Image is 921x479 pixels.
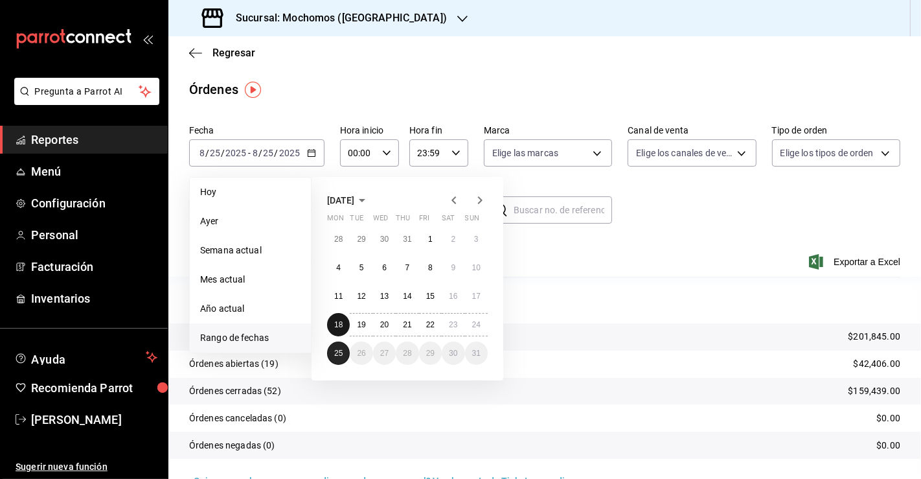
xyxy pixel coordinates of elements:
input: -- [209,148,221,158]
button: August 1, 2025 [419,228,442,251]
p: Órdenes negadas (0) [189,439,275,452]
button: August 2, 2025 [442,228,464,251]
button: open_drawer_menu [142,34,153,44]
span: / [205,148,209,158]
abbr: August 19, 2025 [357,320,365,329]
button: August 20, 2025 [373,313,396,336]
input: Buscar no. de referencia [514,197,612,223]
button: August 7, 2025 [396,256,418,279]
abbr: Tuesday [350,214,363,228]
label: Hora inicio [340,126,399,135]
a: Pregunta a Parrot AI [9,94,159,108]
abbr: August 17, 2025 [472,292,481,301]
span: Pregunta a Parrot AI [35,85,139,99]
button: August 17, 2025 [465,285,488,308]
span: Sugerir nueva función [16,460,157,474]
abbr: August 16, 2025 [449,292,457,301]
p: $0.00 [876,412,900,425]
abbr: August 9, 2025 [451,263,455,272]
input: -- [199,148,205,158]
abbr: August 22, 2025 [426,320,435,329]
abbr: Thursday [396,214,410,228]
label: Fecha [189,126,324,135]
abbr: August 26, 2025 [357,349,365,358]
abbr: July 30, 2025 [380,235,389,244]
abbr: Saturday [442,214,455,228]
button: August 28, 2025 [396,342,418,365]
button: August 8, 2025 [419,256,442,279]
span: Recomienda Parrot [31,379,157,397]
button: August 5, 2025 [350,256,372,279]
span: Facturación [31,258,157,275]
button: July 30, 2025 [373,228,396,251]
p: Órdenes abiertas (19) [189,357,279,371]
span: Ayuda [31,349,141,365]
abbr: July 28, 2025 [334,235,343,244]
label: Hora fin [409,126,468,135]
span: Regresar [212,47,255,59]
p: $0.00 [876,439,900,452]
button: Exportar a Excel [812,254,900,270]
abbr: August 13, 2025 [380,292,389,301]
button: August 29, 2025 [419,342,442,365]
abbr: August 6, 2025 [382,263,387,272]
button: August 3, 2025 [465,228,488,251]
span: Rango de fechas [200,331,301,345]
button: August 31, 2025 [465,342,488,365]
abbr: August 30, 2025 [449,349,457,358]
abbr: Friday [419,214,429,228]
button: August 6, 2025 [373,256,396,279]
button: August 24, 2025 [465,313,488,336]
span: / [275,148,279,158]
label: Canal de venta [628,126,756,135]
label: Tipo de orden [772,126,900,135]
abbr: August 24, 2025 [472,320,481,329]
button: August 10, 2025 [465,256,488,279]
p: $159,439.00 [848,384,900,398]
button: August 12, 2025 [350,285,372,308]
span: Mes actual [200,273,301,286]
span: Elige las marcas [492,146,558,159]
abbr: August 7, 2025 [405,263,410,272]
abbr: August 20, 2025 [380,320,389,329]
span: / [258,148,262,158]
button: August 23, 2025 [442,313,464,336]
button: August 27, 2025 [373,342,396,365]
button: July 28, 2025 [327,228,350,251]
label: Marca [484,126,612,135]
abbr: August 29, 2025 [426,349,435,358]
div: Órdenes [189,80,238,99]
p: Resumen [189,292,900,308]
span: Elige los canales de venta [636,146,732,159]
input: -- [252,148,258,158]
span: [PERSON_NAME] [31,411,157,428]
abbr: August 5, 2025 [359,263,364,272]
span: Elige los tipos de orden [780,146,874,159]
abbr: July 31, 2025 [403,235,411,244]
abbr: July 29, 2025 [357,235,365,244]
button: Tooltip marker [245,82,261,98]
span: Inventarios [31,290,157,307]
button: August 13, 2025 [373,285,396,308]
button: August 16, 2025 [442,285,464,308]
button: Regresar [189,47,255,59]
abbr: August 3, 2025 [474,235,479,244]
abbr: August 4, 2025 [336,263,341,272]
button: August 22, 2025 [419,313,442,336]
abbr: August 10, 2025 [472,263,481,272]
span: Ayer [200,215,301,228]
abbr: August 2, 2025 [451,235,455,244]
abbr: Wednesday [373,214,388,228]
abbr: August 18, 2025 [334,320,343,329]
input: ---- [225,148,247,158]
abbr: August 28, 2025 [403,349,411,358]
span: Año actual [200,302,301,316]
span: Hoy [200,185,301,199]
button: August 25, 2025 [327,342,350,365]
p: Órdenes canceladas (0) [189,412,286,425]
span: Semana actual [200,244,301,257]
button: July 29, 2025 [350,228,372,251]
span: / [221,148,225,158]
abbr: August 25, 2025 [334,349,343,358]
